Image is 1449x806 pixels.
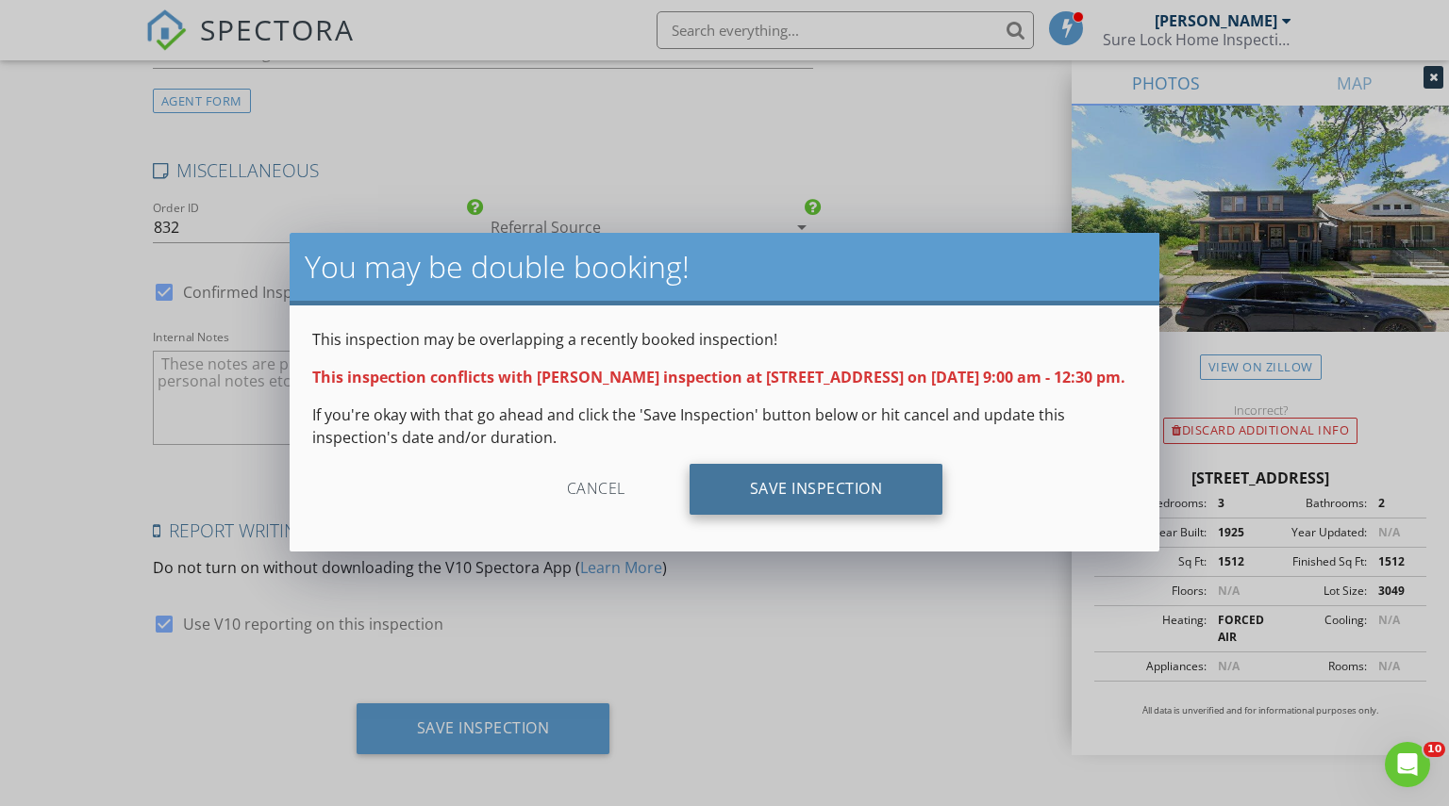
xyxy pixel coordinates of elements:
div: Cancel [507,464,686,515]
span: 10 [1424,742,1445,757]
h2: You may be double booking! [305,248,1144,286]
p: This inspection may be overlapping a recently booked inspection! [312,328,1137,351]
p: If you're okay with that go ahead and click the 'Save Inspection' button below or hit cancel and ... [312,403,1137,449]
iframe: Intercom live chat [1385,742,1430,787]
div: Save Inspection [690,464,943,515]
strong: This inspection conflicts with [PERSON_NAME] inspection at [STREET_ADDRESS] on [DATE] 9:00 am - 1... [312,367,1125,387]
